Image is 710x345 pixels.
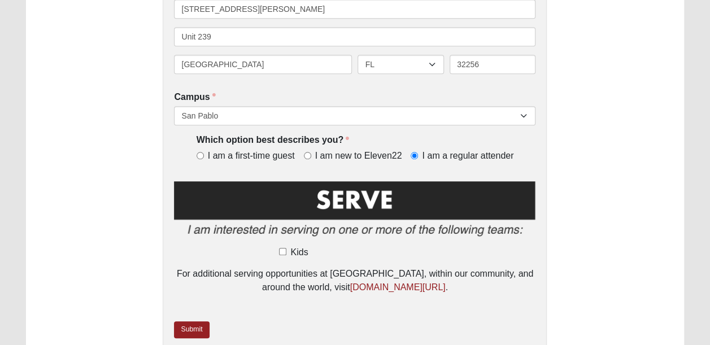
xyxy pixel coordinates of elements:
[208,150,295,163] span: I am a first-time guest
[315,150,402,163] span: I am new to Eleven22
[197,152,204,159] input: I am a first-time guest
[304,152,311,159] input: I am new to Eleven22
[174,55,352,74] input: City
[174,267,535,294] div: For additional serving opportunities at [GEOGRAPHIC_DATA], within our community, and around the w...
[450,55,536,74] input: Zip
[197,134,349,147] label: Which option best describes you?
[290,246,308,259] span: Kids
[350,282,446,292] a: [DOMAIN_NAME][URL]
[422,150,513,163] span: I am a regular attender
[174,321,209,338] a: Submit
[174,91,215,104] label: Campus
[174,27,535,46] input: Address Line 2
[279,248,286,255] input: Kids
[411,152,418,159] input: I am a regular attender
[174,179,535,244] img: Serve2.png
